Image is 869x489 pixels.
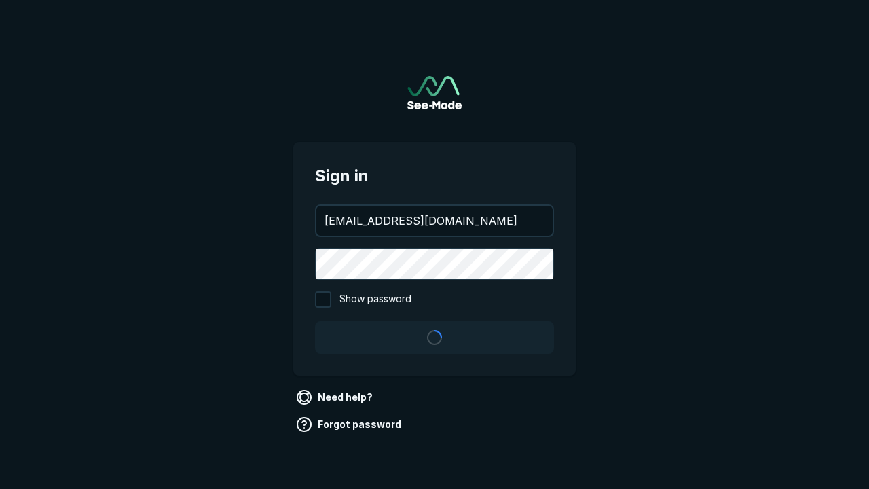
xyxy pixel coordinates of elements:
img: See-Mode Logo [407,76,462,109]
a: Go to sign in [407,76,462,109]
span: Show password [339,291,411,308]
a: Need help? [293,386,378,408]
span: Sign in [315,164,554,188]
input: your@email.com [316,206,553,236]
a: Forgot password [293,414,407,435]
